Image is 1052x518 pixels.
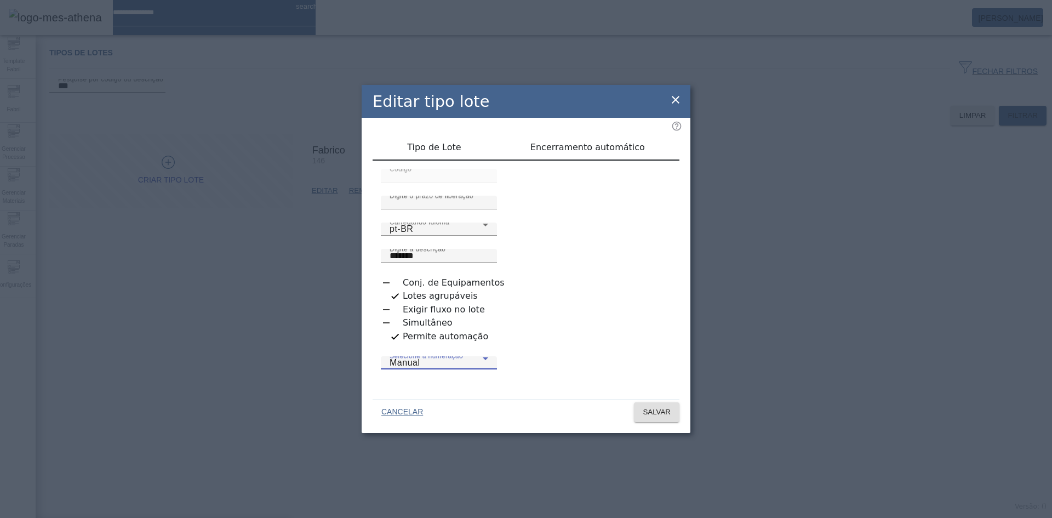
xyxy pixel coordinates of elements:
span: SALVAR [643,407,671,418]
mat-label: Digite a descrição [390,246,445,253]
label: Conj. de Equipamentos [401,276,505,289]
label: Exigir fluxo no lote [401,303,485,316]
mat-label: Digite o prazo de liberação [390,192,473,200]
button: SALVAR [634,402,679,422]
span: Manual [390,358,420,367]
span: Tipo de Lote [407,143,461,152]
label: Lotes agrupáveis [401,289,478,303]
h2: Editar tipo lote [373,90,489,113]
span: Encerramento automático [530,143,645,152]
label: Permite automação [401,330,488,343]
mat-label: Código [390,166,411,173]
span: pt-BR [390,224,413,234]
span: CANCELAR [381,407,423,418]
label: Simultâneo [401,316,453,329]
button: CANCELAR [373,402,432,422]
